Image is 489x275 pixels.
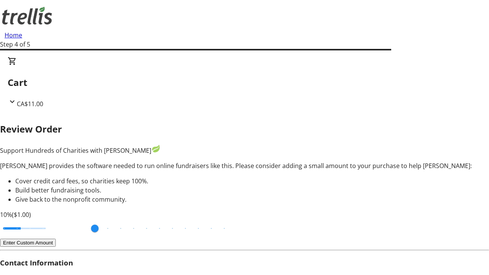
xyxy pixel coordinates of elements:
span: CA$11.00 [17,100,43,108]
li: Cover credit card fees, so charities keep 100%. [15,176,489,186]
h2: Cart [8,76,481,89]
li: Build better fundraising tools. [15,186,489,195]
div: CartCA$11.00 [8,57,481,108]
li: Give back to the nonprofit community. [15,195,489,204]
